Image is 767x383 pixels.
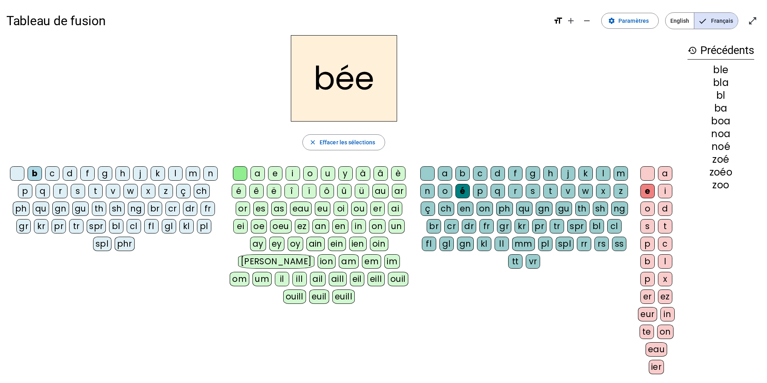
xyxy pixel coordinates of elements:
[515,219,529,233] div: kr
[128,201,145,216] div: ng
[63,166,77,181] div: d
[427,219,441,233] div: br
[249,184,264,198] div: ê
[688,155,754,164] div: zoé
[374,166,388,181] div: â
[658,219,672,233] div: t
[526,184,540,198] div: s
[115,237,135,251] div: phr
[491,166,505,181] div: d
[148,201,162,216] div: br
[309,139,316,146] mat-icon: close
[657,325,674,339] div: on
[532,219,546,233] div: pr
[608,17,615,24] mat-icon: settings
[638,307,657,321] div: eur
[473,166,487,181] div: c
[321,166,335,181] div: u
[575,201,590,216] div: th
[52,219,66,233] div: pr
[438,201,454,216] div: ch
[665,12,738,29] mat-button-toggle-group: Language selection
[250,166,265,181] div: a
[563,13,579,29] button: Augmenter la taille de la police
[618,16,649,26] span: Paramètres
[334,201,348,216] div: oi
[614,166,628,181] div: m
[302,134,385,150] button: Effacer les sélections
[179,219,194,233] div: kl
[420,184,435,198] div: n
[355,184,369,198] div: ü
[688,42,754,60] h3: Précédents
[688,65,754,75] div: ble
[34,219,48,233] div: kr
[455,184,470,198] div: é
[352,219,366,233] div: in
[658,237,672,251] div: c
[579,13,595,29] button: Diminuer la taille de la police
[508,254,523,269] div: tt
[658,184,672,198] div: i
[283,289,306,304] div: ouill
[349,237,367,251] div: ien
[543,184,558,198] div: t
[106,184,120,198] div: v
[422,237,436,251] div: fl
[318,254,336,269] div: ion
[315,201,330,216] div: eu
[141,184,155,198] div: x
[640,325,654,339] div: te
[18,184,32,198] div: p
[165,201,180,216] div: cr
[658,166,672,181] div: a
[439,237,454,251] div: gl
[457,237,474,251] div: gn
[197,219,211,233] div: pl
[339,254,359,269] div: am
[566,16,576,26] mat-icon: add
[72,201,89,216] div: gu
[477,237,491,251] div: kl
[109,219,123,233] div: bl
[253,201,268,216] div: es
[338,166,353,181] div: y
[457,201,473,216] div: en
[578,184,593,198] div: w
[658,289,672,304] div: ez
[556,237,574,251] div: spl
[495,237,509,251] div: ll
[290,201,312,216] div: eau
[33,201,49,216] div: qu
[370,237,388,251] div: oin
[526,254,540,269] div: vr
[388,201,402,216] div: ai
[168,166,183,181] div: l
[162,219,176,233] div: gl
[614,184,628,198] div: z
[329,272,347,286] div: aill
[508,184,523,198] div: r
[601,13,659,29] button: Paramètres
[462,219,476,233] div: dr
[238,254,314,269] div: [PERSON_NAME]
[438,184,452,198] div: o
[186,166,200,181] div: m
[332,219,348,233] div: en
[115,166,130,181] div: h
[337,184,352,198] div: û
[590,219,604,233] div: bl
[320,184,334,198] div: ô
[640,184,655,198] div: e
[251,219,267,233] div: oe
[275,272,289,286] div: il
[391,166,405,181] div: è
[536,201,552,216] div: gn
[109,201,125,216] div: sh
[93,237,111,251] div: spl
[351,201,367,216] div: ou
[688,104,754,113] div: ba
[310,272,326,286] div: ail
[640,272,655,286] div: p
[649,360,664,374] div: ier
